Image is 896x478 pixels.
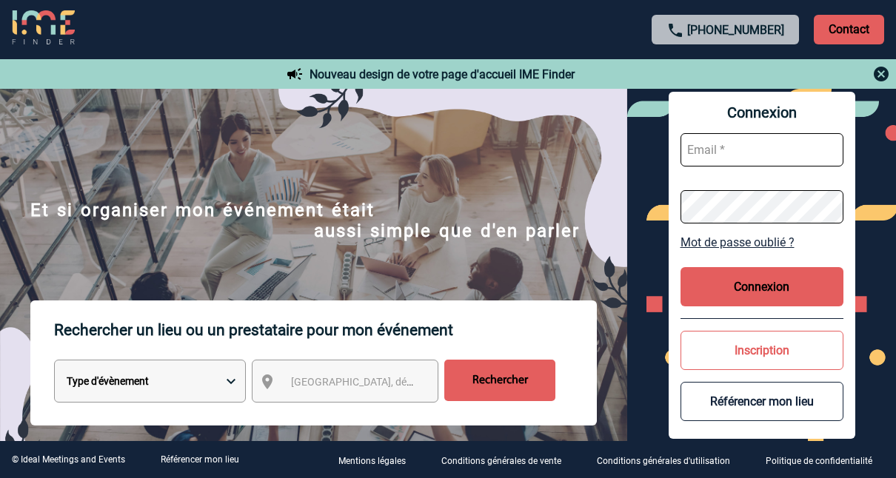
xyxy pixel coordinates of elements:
input: Rechercher [444,360,555,401]
a: Référencer mon lieu [161,454,239,465]
a: Politique de confidentialité [754,453,896,467]
span: Connexion [681,104,843,121]
p: Contact [814,15,884,44]
input: Email * [681,133,843,166]
a: Conditions générales de vente [429,453,585,467]
button: Référencer mon lieu [681,382,843,421]
a: Mot de passe oublié ? [681,235,843,249]
a: Mentions légales [327,453,429,467]
span: [GEOGRAPHIC_DATA], département, région... [291,376,497,388]
p: Politique de confidentialité [766,456,872,466]
img: call-24-px.png [666,21,684,39]
p: Conditions générales de vente [441,456,561,466]
p: Rechercher un lieu ou un prestataire pour mon événement [54,300,597,360]
button: Inscription [681,331,843,370]
p: Conditions générales d'utilisation [597,456,730,466]
div: © Ideal Meetings and Events [12,454,125,465]
p: Mentions légales [338,456,406,466]
button: Connexion [681,267,843,306]
a: [PHONE_NUMBER] [687,23,784,37]
a: Conditions générales d'utilisation [585,453,754,467]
